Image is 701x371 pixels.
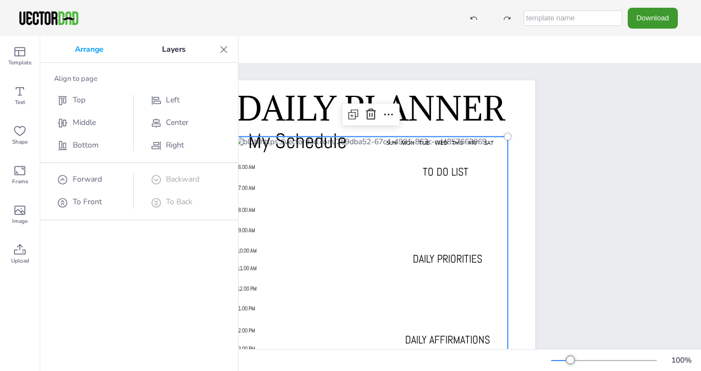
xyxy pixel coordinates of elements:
span: Center [166,117,188,128]
div: 100 % [668,355,694,365]
img: VectorDad-1.png [18,10,80,26]
span: To Back [166,197,192,207]
span: Forward [73,174,102,184]
div: Align to page [54,74,224,84]
span: Right [166,140,184,150]
span: 3.00 PM [238,345,255,352]
span: 6.00 AM [238,163,255,171]
span: Top [73,95,85,105]
span: 8.00 AM [238,206,255,214]
button: Download [628,8,678,28]
span: Upload [11,257,29,265]
span: Template [8,58,31,67]
span: 12.00 PM [237,285,257,292]
span: SUN MON TUE WED THU FRI SAT [386,139,494,146]
span: Middle [73,117,96,128]
span: DAILY AFFIRMATIONS [405,332,490,347]
span: DAILY PRIORITIES [413,252,482,266]
input: template name [524,10,622,26]
p: Arrange [46,36,133,63]
span: TO DO LIST [423,165,468,179]
span: 11.00 AM [237,265,257,272]
p: Layers [133,36,215,63]
span: Frame [12,177,28,186]
span: To Front [73,197,102,207]
span: 10.00 AM [237,247,257,254]
span: 9.00 AM [238,227,255,234]
span: DAILY PLANNER [236,88,505,129]
span: My Schedule [248,128,347,154]
span: Left [166,95,180,105]
span: Image [12,217,28,226]
span: Backward [166,174,199,184]
span: 2.00 PM [238,327,255,334]
span: Bottom [73,140,99,150]
span: 7.00 AM [238,184,255,192]
span: Text [15,98,25,107]
span: Shape [12,138,28,146]
span: 1.00 PM [238,305,255,312]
